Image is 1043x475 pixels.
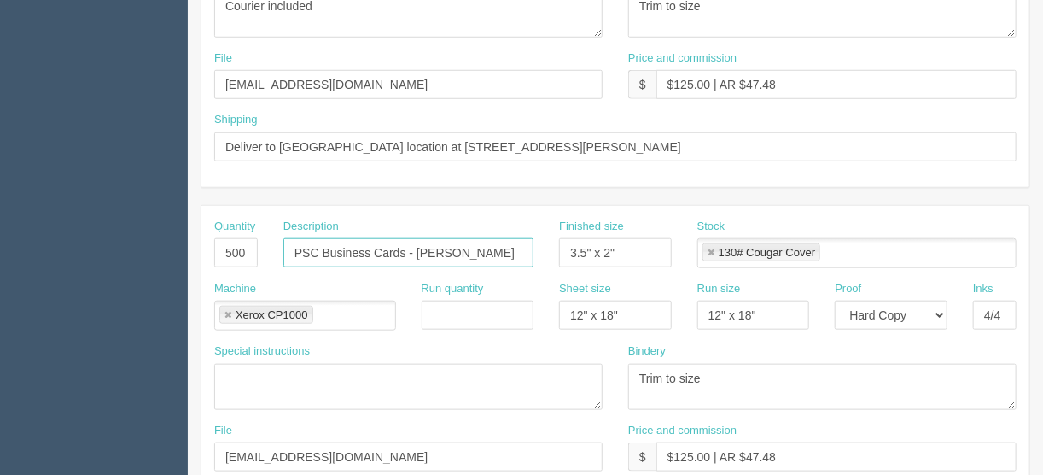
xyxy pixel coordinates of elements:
[628,423,737,439] label: Price and commission
[719,247,815,258] div: 130# Cougar Cover
[628,50,737,67] label: Price and commission
[628,343,666,360] label: Bindery
[214,112,258,128] label: Shipping
[628,443,656,472] div: $
[973,281,993,297] label: Inks
[559,219,624,235] label: Finished size
[214,50,232,67] label: File
[835,281,861,297] label: Proof
[214,219,255,235] label: Quantity
[283,219,339,235] label: Description
[214,281,256,297] label: Machine
[422,281,484,297] label: Run quantity
[697,281,741,297] label: Run size
[697,219,725,235] label: Stock
[628,364,1017,410] textarea: Trim to size
[214,343,310,360] label: Special instructions
[559,281,611,297] label: Sheet size
[236,309,308,320] div: Xerox CP1000
[214,423,232,439] label: File
[628,70,656,99] div: $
